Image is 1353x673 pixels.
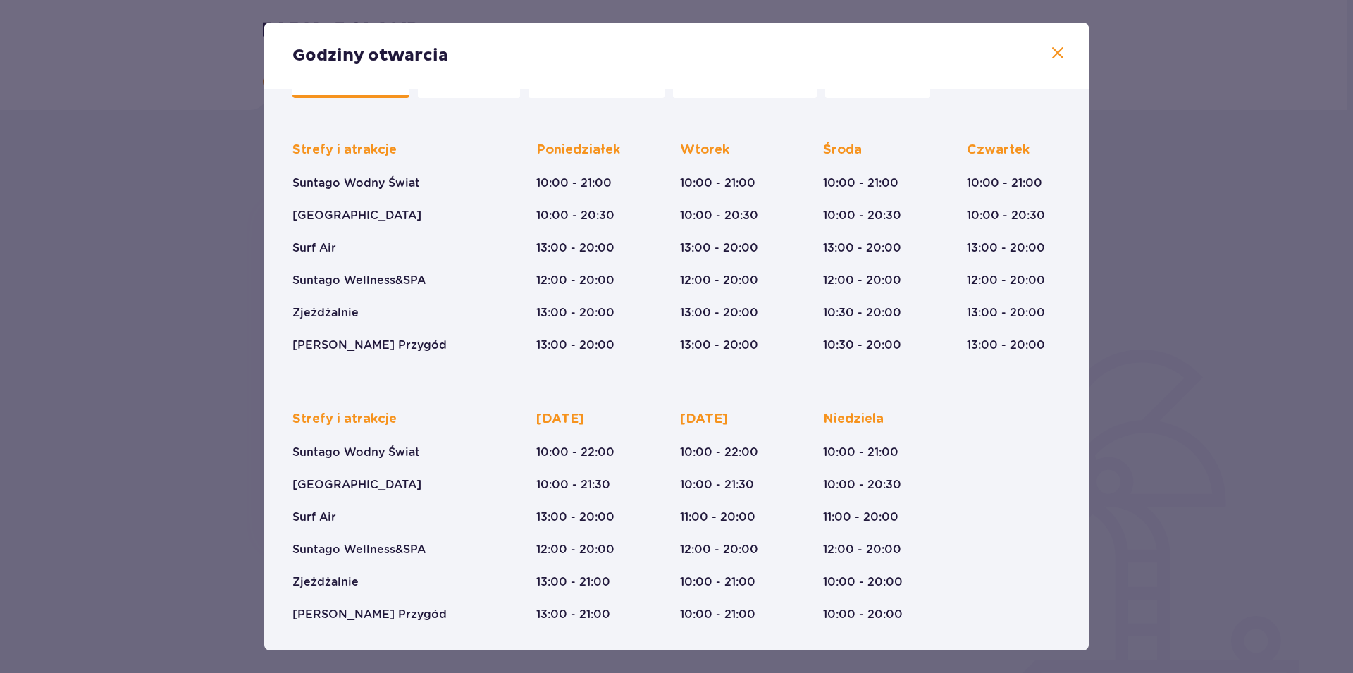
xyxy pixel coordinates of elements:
p: 11:00 - 20:00 [823,510,898,525]
p: 10:00 - 22:00 [680,445,758,460]
p: Suntago Wodny Świat [292,445,420,460]
p: 10:30 - 20:00 [823,305,901,321]
p: 13:00 - 20:00 [680,338,758,353]
p: [GEOGRAPHIC_DATA] [292,208,421,223]
p: 13:00 - 20:00 [823,240,901,256]
p: Surf Air [292,510,336,525]
p: Zjeżdżalnie [292,305,359,321]
p: 13:00 - 20:00 [680,305,758,321]
p: Suntago Wellness&SPA [292,273,426,288]
p: [PERSON_NAME] Przygód [292,338,447,353]
p: 10:00 - 20:30 [823,477,901,493]
p: [GEOGRAPHIC_DATA] [292,477,421,493]
p: [DATE] [536,411,584,428]
p: 10:30 - 20:00 [823,338,901,353]
p: 10:00 - 21:00 [823,445,898,460]
p: 12:00 - 20:00 [536,273,614,288]
p: Strefy i atrakcje [292,411,397,428]
p: [DATE] [680,411,728,428]
p: 10:00 - 22:00 [536,445,614,460]
p: Niedziela [823,411,884,428]
p: 10:00 - 21:30 [680,477,754,493]
p: 13:00 - 20:00 [536,338,614,353]
p: 13:00 - 20:00 [536,305,614,321]
p: 12:00 - 20:00 [823,273,901,288]
p: 10:00 - 21:30 [536,477,610,493]
p: 10:00 - 20:30 [680,208,758,223]
p: Surf Air [292,240,336,256]
p: 12:00 - 20:00 [680,273,758,288]
p: 13:00 - 20:00 [536,510,614,525]
p: 11:00 - 20:00 [680,510,755,525]
p: 10:00 - 20:30 [536,208,614,223]
p: 10:00 - 20:30 [823,208,901,223]
p: 13:00 - 20:00 [536,240,614,256]
p: 13:00 - 20:00 [680,240,758,256]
